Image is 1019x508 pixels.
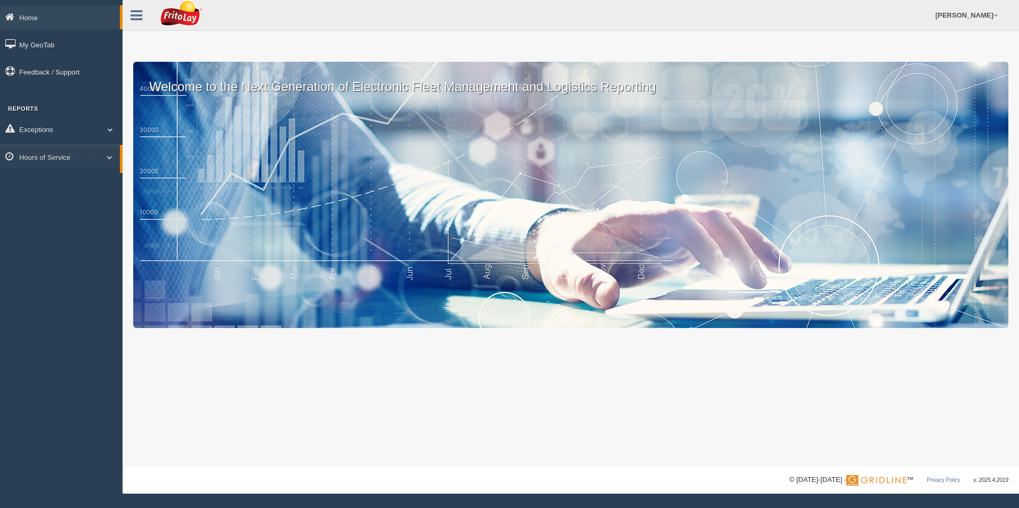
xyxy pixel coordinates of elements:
p: Welcome to the Next Generation of Electronic Fleet Management and Logistics Reporting [133,62,1008,96]
a: Privacy Policy [927,477,960,483]
div: © [DATE]-[DATE] - ™ [789,474,1008,486]
span: v. 2025.4.2019 [974,477,1008,483]
a: HOS Explanation Reports [19,172,120,191]
img: Gridline [846,475,907,486]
